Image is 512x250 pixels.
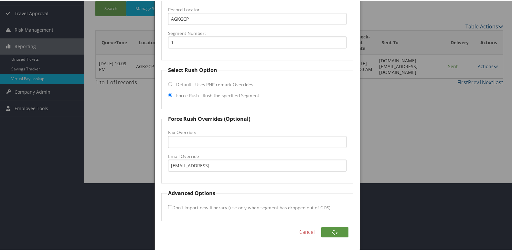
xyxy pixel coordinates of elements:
[168,29,347,36] label: Segment Number:
[176,92,259,98] label: Force Rush - Rush the specified Segment
[299,227,315,235] a: Cancel
[168,204,172,209] input: Don't import new itinerary (use only when segment has dropped out of GDS)
[167,114,251,122] legend: Force Rush Overrides (Optional)
[167,189,216,196] legend: Advanced Options
[168,129,347,135] label: Fax Override:
[168,6,347,12] label: Record Locator
[168,152,347,159] label: Email Override
[176,81,253,87] label: Default - Uses PNR remark Overrides
[168,201,330,213] label: Don't import new itinerary (use only when segment has dropped out of GDS)
[167,66,218,73] legend: Select Rush Option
